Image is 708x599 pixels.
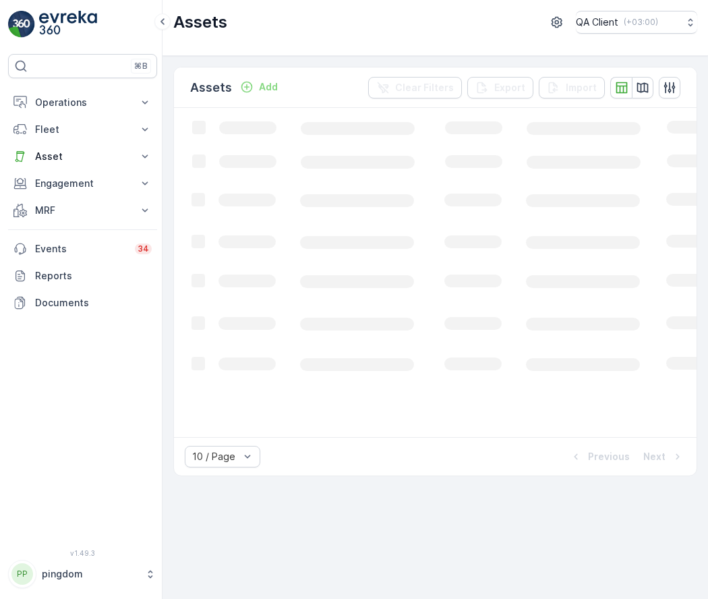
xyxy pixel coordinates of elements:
[190,78,232,97] p: Assets
[8,262,157,289] a: Reports
[35,123,130,136] p: Fleet
[642,449,686,465] button: Next
[35,177,130,190] p: Engagement
[259,80,278,94] p: Add
[8,11,35,38] img: logo
[42,567,138,581] p: pingdom
[8,560,157,588] button: PPpingdom
[35,150,130,163] p: Asset
[8,89,157,116] button: Operations
[35,242,127,256] p: Events
[368,77,462,98] button: Clear Filters
[35,269,152,283] p: Reports
[8,235,157,262] a: Events34
[8,170,157,197] button: Engagement
[8,289,157,316] a: Documents
[134,61,148,72] p: ⌘B
[566,81,597,94] p: Import
[624,17,658,28] p: ( +03:00 )
[588,450,630,463] p: Previous
[235,79,283,95] button: Add
[395,81,454,94] p: Clear Filters
[494,81,525,94] p: Export
[35,204,130,217] p: MRF
[173,11,227,33] p: Assets
[8,549,157,557] span: v 1.49.3
[8,143,157,170] button: Asset
[576,11,697,34] button: QA Client(+03:00)
[35,296,152,310] p: Documents
[539,77,605,98] button: Import
[39,11,97,38] img: logo_light-DOdMpM7g.png
[568,449,631,465] button: Previous
[643,450,666,463] p: Next
[35,96,130,109] p: Operations
[138,244,149,254] p: 34
[8,116,157,143] button: Fleet
[467,77,533,98] button: Export
[576,16,618,29] p: QA Client
[8,197,157,224] button: MRF
[11,563,33,585] div: PP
